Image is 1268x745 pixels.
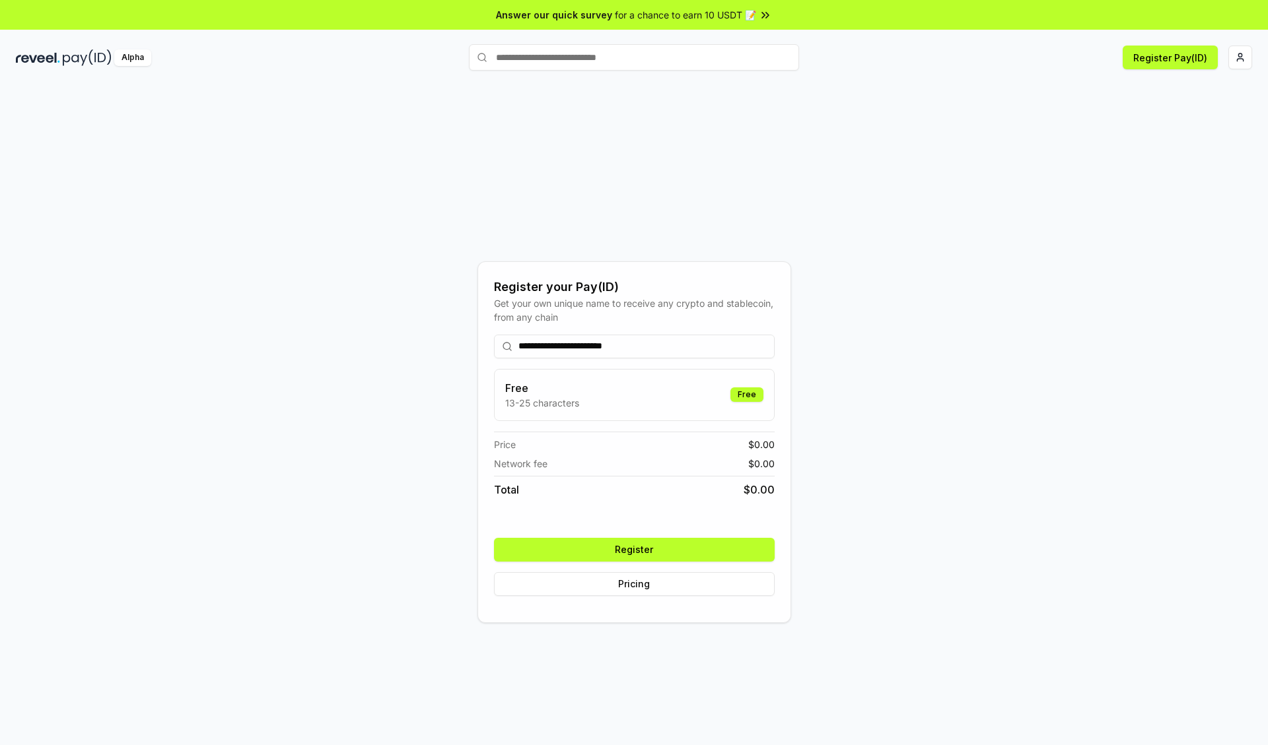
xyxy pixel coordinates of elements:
[494,457,547,470] span: Network fee
[63,49,112,66] img: pay_id
[496,8,612,22] span: Answer our quick survey
[748,457,775,470] span: $ 0.00
[494,278,775,296] div: Register your Pay(ID)
[16,49,60,66] img: reveel_dark
[1123,46,1218,69] button: Register Pay(ID)
[615,8,756,22] span: for a chance to earn 10 USDT 📝
[730,387,763,402] div: Free
[494,437,516,451] span: Price
[505,380,579,396] h3: Free
[494,296,775,324] div: Get your own unique name to receive any crypto and stablecoin, from any chain
[114,49,151,66] div: Alpha
[748,437,775,451] span: $ 0.00
[505,396,579,410] p: 13-25 characters
[494,482,519,498] span: Total
[494,538,775,562] button: Register
[494,572,775,596] button: Pricing
[744,482,775,498] span: $ 0.00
